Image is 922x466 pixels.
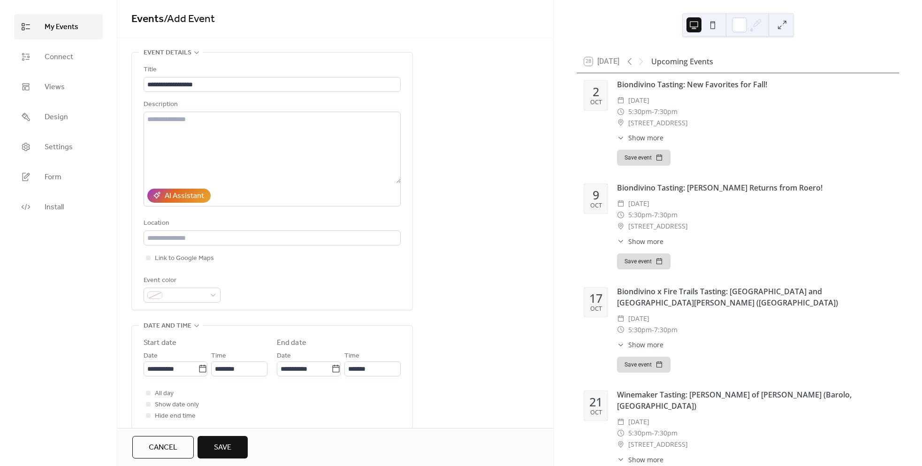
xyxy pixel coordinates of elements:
div: Upcoming Events [651,56,713,67]
button: ​Show more [617,340,663,350]
span: Show more [628,455,663,465]
div: 9 [593,189,599,201]
span: - [652,324,654,336]
span: My Events [45,22,78,33]
div: Oct [590,203,602,209]
span: Show more [628,237,663,246]
span: 7:30pm [654,106,678,117]
span: [STREET_ADDRESS] [628,221,688,232]
span: Date [277,351,291,362]
span: Show more [628,340,663,350]
span: 5:30pm [628,209,652,221]
div: ​ [617,106,625,117]
div: ​ [617,340,625,350]
span: Date and time [144,321,191,332]
div: ​ [617,324,625,336]
div: ​ [617,455,625,465]
span: Install [45,202,64,213]
div: ​ [617,133,625,143]
div: 21 [589,396,602,408]
div: Oct [590,306,602,312]
a: Settings [14,134,103,160]
div: 2 [593,86,599,98]
span: Show more [628,133,663,143]
div: ​ [617,95,625,106]
span: / Add Event [164,9,215,30]
span: 5:30pm [628,428,652,439]
span: Link to Google Maps [155,253,214,264]
div: Event color [144,275,219,286]
span: Time [211,351,226,362]
span: 7:30pm [654,428,678,439]
span: Form [45,172,61,183]
span: [DATE] [628,95,649,106]
span: - [652,428,654,439]
a: Install [14,194,103,220]
div: ​ [617,439,625,450]
div: Biondivino x Fire Trails Tasting: [GEOGRAPHIC_DATA] and [GEOGRAPHIC_DATA][PERSON_NAME] ([GEOGRAPH... [617,286,892,308]
div: AI Assistant [165,191,204,202]
span: Settings [45,142,73,153]
span: All day [155,388,174,399]
div: Oct [590,99,602,106]
span: 5:30pm [628,324,652,336]
span: 7:30pm [654,324,678,336]
span: Design [45,112,68,123]
a: Views [14,74,103,99]
span: Connect [45,52,73,63]
button: Save [198,436,248,458]
span: [DATE] [628,416,649,428]
span: [STREET_ADDRESS] [628,117,688,129]
button: Cancel [132,436,194,458]
a: My Events [14,14,103,39]
span: Save [214,442,231,453]
button: ​Show more [617,133,663,143]
a: Form [14,164,103,190]
div: Location [144,218,399,229]
a: Events [131,9,164,30]
button: Save event [617,253,671,269]
span: [STREET_ADDRESS] [628,439,688,450]
div: Biondivino Tasting: [PERSON_NAME] Returns from Roero! [617,182,892,193]
div: Oct [590,410,602,416]
a: Connect [14,44,103,69]
span: 5:30pm [628,106,652,117]
div: Start date [144,337,176,349]
div: ​ [617,198,625,209]
span: 7:30pm [654,209,678,221]
div: ​ [617,221,625,232]
div: ​ [617,209,625,221]
a: Design [14,104,103,130]
button: Save event [617,357,671,373]
div: ​ [617,237,625,246]
div: ​ [617,313,625,324]
div: Winemaker Tasting: [PERSON_NAME] of [PERSON_NAME] (Barolo, [GEOGRAPHIC_DATA]) [617,389,892,412]
div: Biondivino Tasting: New Favorites for Fall! [617,79,892,90]
span: - [652,106,654,117]
span: - [652,209,654,221]
div: End date [277,337,306,349]
div: ​ [617,416,625,428]
button: ​Show more [617,237,663,246]
div: ​ [617,117,625,129]
button: AI Assistant [147,189,211,203]
div: Title [144,64,399,76]
div: Description [144,99,399,110]
span: Time [344,351,359,362]
button: Save event [617,150,671,166]
div: ​ [617,428,625,439]
span: Hide end time [155,411,196,422]
span: Date [144,351,158,362]
span: [DATE] [628,198,649,209]
span: Views [45,82,65,93]
button: ​Show more [617,455,663,465]
span: Event details [144,47,191,59]
span: Show date only [155,399,199,411]
div: 17 [589,292,602,304]
span: [DATE] [628,313,649,324]
span: Cancel [149,442,177,453]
